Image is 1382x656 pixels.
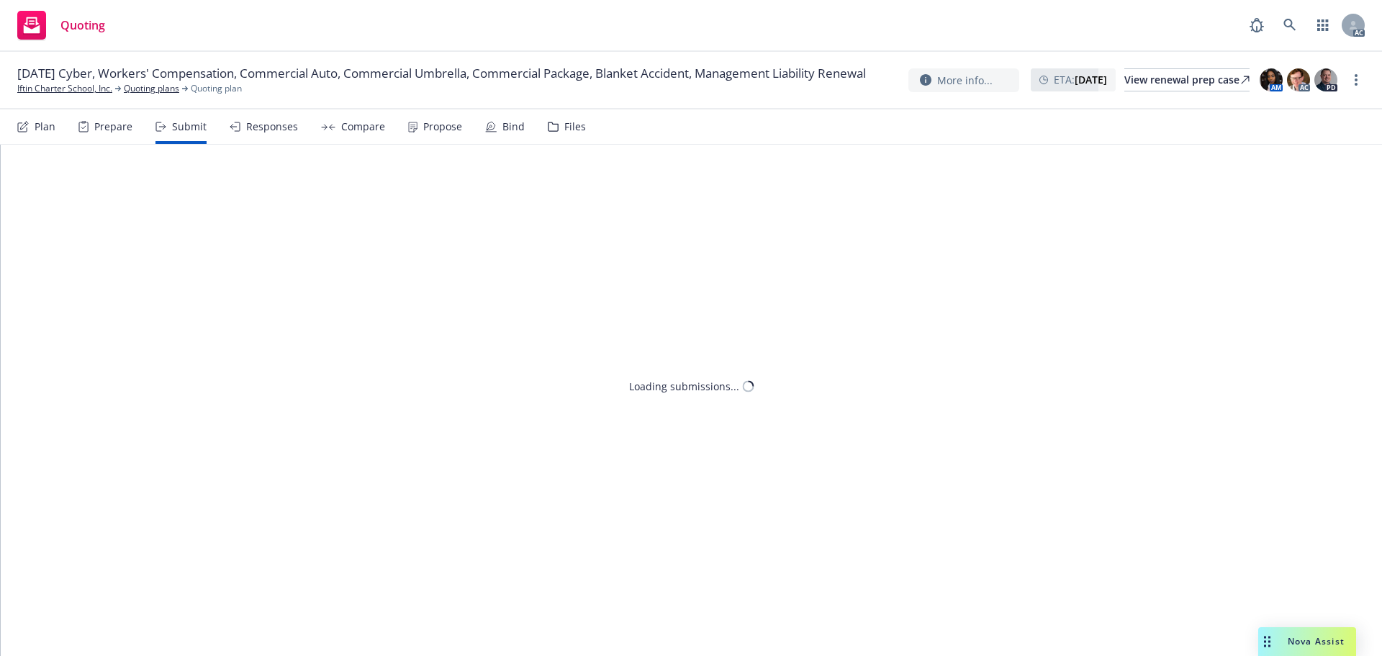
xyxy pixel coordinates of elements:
[1260,68,1283,91] img: photo
[1347,71,1365,89] a: more
[1287,68,1310,91] img: photo
[191,82,242,95] span: Quoting plan
[1314,68,1337,91] img: photo
[246,121,298,132] div: Responses
[341,121,385,132] div: Compare
[908,68,1019,92] button: More info...
[629,379,739,394] div: Loading submissions...
[423,121,462,132] div: Propose
[1242,11,1271,40] a: Report a Bug
[94,121,132,132] div: Prepare
[172,121,207,132] div: Submit
[35,121,55,132] div: Plan
[1288,635,1345,647] span: Nova Assist
[60,19,105,31] span: Quoting
[1309,11,1337,40] a: Switch app
[1258,627,1276,656] div: Drag to move
[1054,72,1107,87] span: ETA :
[17,65,866,82] span: [DATE] Cyber, Workers' Compensation, Commercial Auto, Commercial Umbrella, Commercial Package, Bl...
[1075,73,1107,86] strong: [DATE]
[17,82,112,95] a: Iftin Charter School, Inc.
[124,82,179,95] a: Quoting plans
[1275,11,1304,40] a: Search
[1124,68,1250,91] a: View renewal prep case
[564,121,586,132] div: Files
[502,121,525,132] div: Bind
[1124,69,1250,91] div: View renewal prep case
[1258,627,1356,656] button: Nova Assist
[12,5,111,45] a: Quoting
[937,73,993,88] span: More info...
